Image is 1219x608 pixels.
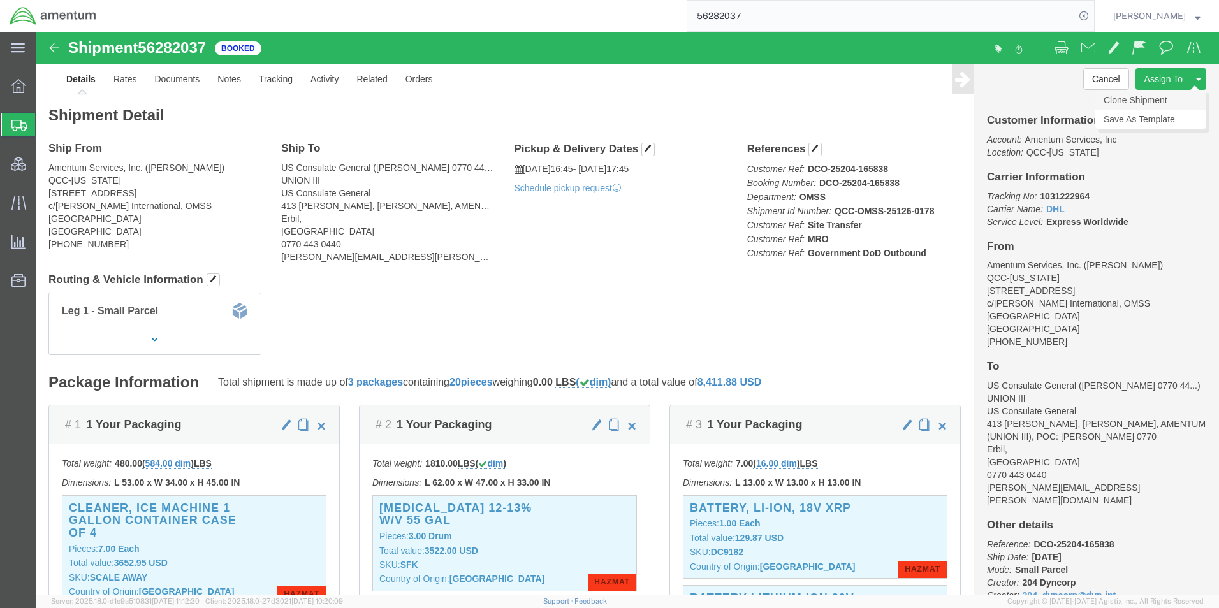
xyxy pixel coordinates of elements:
span: Jason Martin [1113,9,1186,23]
span: [DATE] 10:20:09 [291,597,343,605]
a: Support [543,597,575,605]
iframe: FS Legacy Container [36,32,1219,595]
input: Search for shipment number, reference number [687,1,1075,31]
img: logo [9,6,97,25]
span: Client: 2025.18.0-27d3021 [205,597,343,605]
span: Copyright © [DATE]-[DATE] Agistix Inc., All Rights Reserved [1007,596,1204,607]
button: [PERSON_NAME] [1113,8,1201,24]
span: Server: 2025.18.0-d1e9a510831 [51,597,200,605]
span: [DATE] 11:12:30 [152,597,200,605]
a: Feedback [574,597,607,605]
